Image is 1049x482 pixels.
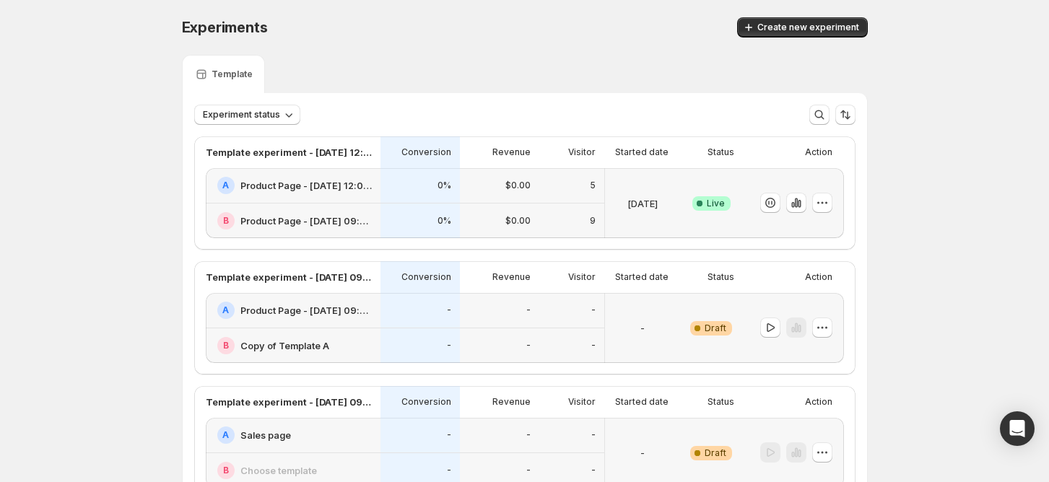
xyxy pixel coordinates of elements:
[438,215,451,227] p: 0%
[438,180,451,191] p: 0%
[222,304,229,316] h2: A
[447,340,451,351] p: -
[447,304,451,316] p: -
[194,105,300,125] button: Experiment status
[615,146,669,158] p: Started date
[805,146,832,158] p: Action
[1000,411,1035,446] div: Open Intercom Messenger
[492,271,531,283] p: Revenue
[627,196,658,211] p: [DATE]
[708,396,734,408] p: Status
[206,145,372,159] p: Template experiment - [DATE] 12:05:54
[615,271,669,283] p: Started date
[222,180,229,191] h2: A
[705,323,726,334] span: Draft
[240,178,372,193] h2: Product Page - [DATE] 12:00:18
[568,146,596,158] p: Visitor
[568,271,596,283] p: Visitor
[240,303,372,317] h2: Product Page - [DATE] 09:29: v6
[640,446,645,460] p: -
[590,215,596,227] p: 9
[222,429,229,441] h2: A
[492,146,531,158] p: Revenue
[591,304,596,316] p: -
[401,146,451,158] p: Conversion
[805,271,832,283] p: Action
[708,146,734,158] p: Status
[206,395,372,409] p: Template experiment - [DATE] 09:48:06
[708,271,734,283] p: Status
[615,396,669,408] p: Started date
[707,198,725,209] span: Live
[240,214,372,228] h2: Product Page - [DATE] 09:25:06
[526,429,531,441] p: -
[223,340,229,351] h2: B
[182,19,268,36] span: Experiments
[492,396,531,408] p: Revenue
[568,396,596,408] p: Visitor
[223,465,229,476] h2: B
[505,180,531,191] p: $0.00
[447,429,451,441] p: -
[757,22,859,33] span: Create new experiment
[240,428,291,442] h2: Sales page
[526,340,531,351] p: -
[206,270,372,284] p: Template experiment - [DATE] 09:45:19
[640,321,645,336] p: -
[212,69,253,80] p: Template
[526,304,531,316] p: -
[223,215,229,227] h2: B
[705,447,726,459] span: Draft
[526,465,531,476] p: -
[240,338,329,353] h2: Copy of Template A
[737,17,868,38] button: Create new experiment
[591,429,596,441] p: -
[591,340,596,351] p: -
[203,109,280,120] span: Experiment status
[835,105,856,125] button: Sort the results
[447,465,451,476] p: -
[505,215,531,227] p: $0.00
[591,465,596,476] p: -
[590,180,596,191] p: 5
[401,396,451,408] p: Conversion
[240,463,317,478] h2: Choose template
[401,271,451,283] p: Conversion
[805,396,832,408] p: Action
